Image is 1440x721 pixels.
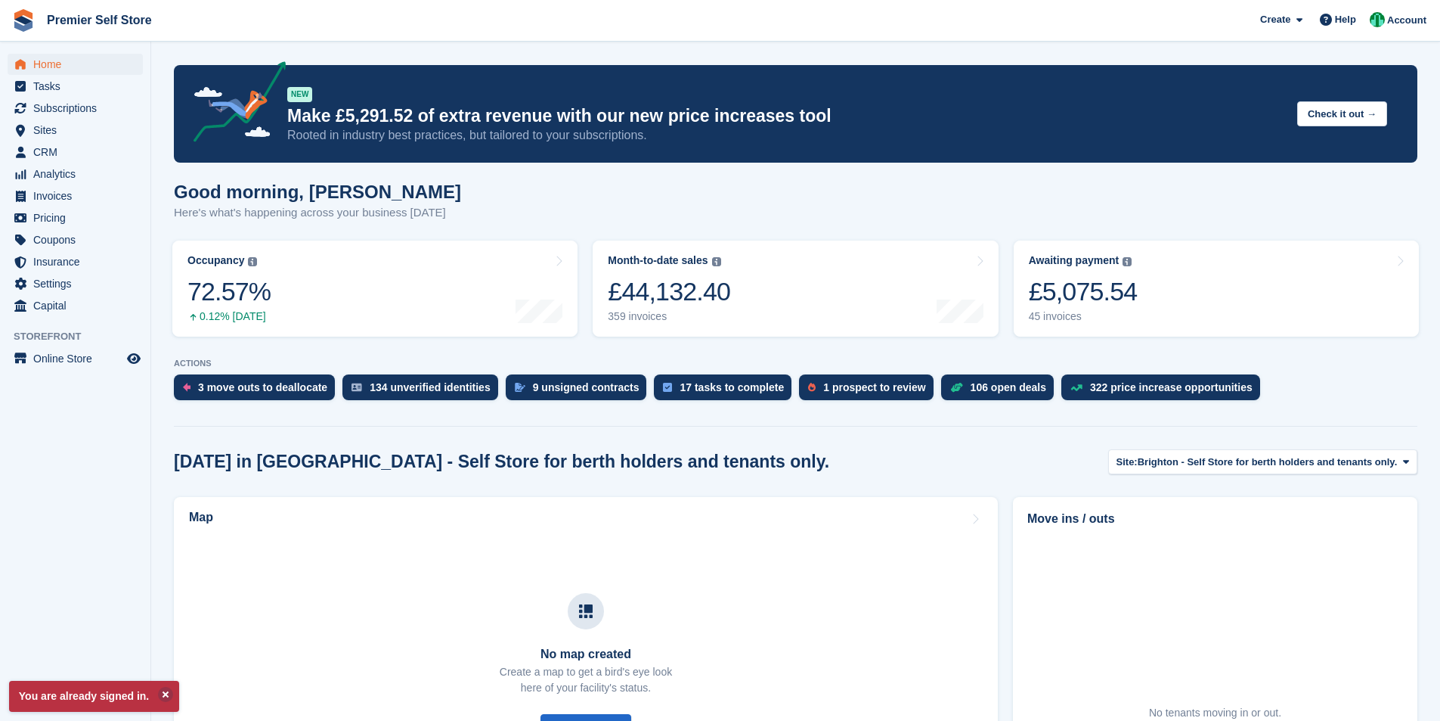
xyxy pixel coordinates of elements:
[33,207,124,228] span: Pricing
[172,241,578,337] a: Occupancy 72.57% 0.12% [DATE]
[33,185,124,207] span: Invoices
[33,76,124,97] span: Tasks
[8,163,143,185] a: menu
[248,257,257,266] img: icon-info-grey-7440780725fd019a000dd9b08b2336e03edf1995a4989e88bcd33f0948082b44.svg
[533,381,639,393] div: 9 unsigned contracts
[799,374,940,408] a: 1 prospect to review
[1370,12,1385,27] img: Peter Pring
[8,98,143,119] a: menu
[189,511,213,524] h2: Map
[33,348,124,369] span: Online Store
[14,329,150,344] span: Storefront
[823,381,925,393] div: 1 prospect to review
[1116,455,1138,470] span: Site:
[33,98,124,119] span: Subscriptions
[712,257,721,266] img: icon-info-grey-7440780725fd019a000dd9b08b2336e03edf1995a4989e88bcd33f0948082b44.svg
[8,251,143,272] a: menu
[579,604,593,618] img: map-icn-33ee37083ee616e46c38cad1a60f524a97daa1e2b2c8c0bc3eb3415660979fc1.svg
[174,359,1417,368] p: ACTIONS
[183,383,190,392] img: move_outs_to_deallocate_icon-f764333ba52eb49d3ac5e1228854f67142a1ed5810a6f6cc68b1a99e826820c5.svg
[1123,257,1132,266] img: icon-info-grey-7440780725fd019a000dd9b08b2336e03edf1995a4989e88bcd33f0948082b44.svg
[8,76,143,97] a: menu
[971,381,1046,393] div: 106 open deals
[198,381,327,393] div: 3 move outs to deallocate
[33,120,124,141] span: Sites
[1149,705,1281,721] div: No tenants moving in or out.
[500,664,672,696] p: Create a map to get a bird's eye look here of your facility's status.
[950,382,963,393] img: deal-1b604bf984904fb50ccaf53a9ad4b4a5d6e5aea283cecdc64d6e3604feb123c2.svg
[187,254,244,267] div: Occupancy
[370,381,491,393] div: 134 unverified identities
[8,141,143,163] a: menu
[33,251,124,272] span: Insurance
[1297,101,1387,126] button: Check it out →
[1335,12,1356,27] span: Help
[593,241,998,337] a: Month-to-date sales £44,132.40 359 invoices
[8,54,143,75] a: menu
[8,295,143,316] a: menu
[680,381,784,393] div: 17 tasks to complete
[1138,455,1398,470] span: Brighton - Self Store for berth holders and tenants only.
[608,310,730,323] div: 359 invoices
[608,276,730,307] div: £44,132.40
[174,204,461,222] p: Here's what's happening across your business [DATE]
[8,348,143,369] a: menu
[8,273,143,294] a: menu
[500,648,672,661] h3: No map created
[654,374,799,408] a: 17 tasks to complete
[1387,13,1426,28] span: Account
[187,310,271,323] div: 0.12% [DATE]
[808,383,816,392] img: prospect-51fa495bee0391a8d652442698ab0144808aea92771e9ea1ae160a38d050c398.svg
[9,681,179,712] p: You are already signed in.
[174,374,342,408] a: 3 move outs to deallocate
[181,61,286,148] img: price-adjustments-announcement-icon-8257ccfd72463d97f412b2fc003d46551f7dbcb40ab6d574587a9cd5c0d94...
[8,207,143,228] a: menu
[1090,381,1253,393] div: 322 price increase opportunities
[287,87,312,102] div: NEW
[506,374,655,408] a: 9 unsigned contracts
[351,383,362,392] img: verify_identity-adf6edd0f0f0b5bbfe63781bf79b02c33cf7c696d77639b501bdc392416b5a36.svg
[8,185,143,207] a: menu
[12,9,35,32] img: stora-icon-8386f47178a22dfd0bd8f6a31ec36ba5ce8667c1dd55bd0f319d3a0aa187defe.svg
[941,374,1061,408] a: 106 open deals
[1070,384,1082,391] img: price_increase_opportunities-93ffe204e8149a01c8c9dc8f82e8f89637d9d84a8eef4429ea346261dce0b2c0.svg
[187,276,271,307] div: 72.57%
[1029,254,1119,267] div: Awaiting payment
[1061,374,1268,408] a: 322 price increase opportunities
[1029,276,1138,307] div: £5,075.54
[33,141,124,163] span: CRM
[33,54,124,75] span: Home
[33,163,124,185] span: Analytics
[8,229,143,250] a: menu
[287,127,1285,144] p: Rooted in industry best practices, but tailored to your subscriptions.
[342,374,506,408] a: 134 unverified identities
[1260,12,1290,27] span: Create
[8,120,143,141] a: menu
[41,8,158,33] a: Premier Self Store
[1108,449,1417,474] button: Site: Brighton - Self Store for berth holders and tenants only.
[33,229,124,250] span: Coupons
[174,182,461,202] h1: Good morning, [PERSON_NAME]
[125,350,143,368] a: Preview store
[663,383,672,392] img: task-75834270c22a3079a89374b754ae025e5fb1db73e45f91037f5363f120a921f8.svg
[1029,310,1138,323] div: 45 invoices
[1014,241,1419,337] a: Awaiting payment £5,075.54 45 invoices
[608,254,708,267] div: Month-to-date sales
[1027,510,1403,528] h2: Move ins / outs
[33,295,124,316] span: Capital
[287,105,1285,127] p: Make £5,291.52 of extra revenue with our new price increases tool
[33,273,124,294] span: Settings
[515,383,525,392] img: contract_signature_icon-13c848040528278c33f63329250d36e43548de30e8caae1d1a13099fd9432cc5.svg
[174,452,829,472] h2: [DATE] in [GEOGRAPHIC_DATA] - Self Store for berth holders and tenants only.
